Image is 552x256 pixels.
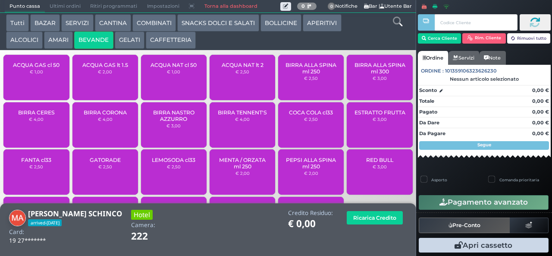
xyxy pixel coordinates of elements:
strong: Pagato [419,109,437,115]
b: [PERSON_NAME] SCHINCO [28,209,122,218]
small: € 2,50 [235,69,249,74]
strong: 0,00 € [532,98,549,104]
span: BIRRA CERES [18,109,55,116]
h1: 222 [131,231,172,242]
small: € 3,00 [373,164,387,169]
strong: 0,00 € [532,120,549,126]
small: € 1,00 [167,69,180,74]
small: € 4,00 [29,117,44,122]
span: Punto cassa [5,0,45,13]
small: € 4,00 [98,117,113,122]
button: SERVIZI [61,14,93,32]
a: Note [479,51,505,65]
small: € 3,00 [373,117,387,122]
span: BIRRA ALLA SPINA ml 250 [285,62,337,75]
button: CAFFETTERIA [146,32,196,49]
input: Codice Cliente [435,14,517,31]
span: ACQUA GAS cl 50 [13,62,60,68]
strong: 0,00 € [532,109,549,115]
button: GELATI [115,32,144,49]
button: BAZAR [30,14,60,32]
small: € 2,00 [235,171,250,176]
a: Torna alla dashboard [199,0,262,13]
span: arrived-[DATE] [28,219,62,226]
img: MICHELE ACQUAVIVA SCHINCO [9,210,26,227]
button: Ricarica Credito [347,211,403,224]
a: Ordine [418,51,448,65]
button: Apri cassetto [419,238,549,253]
strong: Sconto [419,87,437,94]
span: LEMOSODA cl33 [152,157,195,163]
label: Comanda prioritaria [499,177,539,183]
span: ESTRATTO FRUTTA [354,109,405,116]
strong: 0,00 € [532,87,549,93]
small: € 2,50 [167,164,181,169]
b: 0 [301,3,305,9]
small: € 2,50 [304,76,318,81]
span: Ritiri programmati [85,0,142,13]
span: BIRRA TENNENT'S [218,109,267,116]
span: ACQUA NAT lt 2 [222,62,263,68]
h3: Hotel [131,210,153,220]
small: € 3,00 [166,123,181,128]
strong: Da Pagare [419,130,445,136]
small: € 4,00 [235,117,250,122]
a: Servizi [448,51,479,65]
h4: Credito Residuo: [288,210,333,216]
small: € 2,50 [304,117,318,122]
strong: Segue [477,142,491,148]
span: 101359106323626230 [445,67,497,75]
span: COCA COLA cl33 [289,109,333,116]
span: PEPSI ALLA SPINA ml 250 [285,157,337,170]
span: GATORADE [90,157,121,163]
span: ACQUA GAS lt 1.5 [82,62,128,68]
button: Pagamento avanzato [419,195,549,210]
small: € 2,00 [304,171,318,176]
label: Asporto [431,177,447,183]
button: ALCOLICI [6,32,43,49]
button: Pre-Conto [419,218,510,233]
span: Ordine : [421,67,444,75]
strong: 0,00 € [532,130,549,136]
button: BEVANDE [74,32,113,49]
span: Ultimi ordini [45,0,85,13]
button: AMARI [44,32,73,49]
button: CANTINA [95,14,131,32]
button: Rim. Cliente [462,33,506,44]
h4: Card: [9,229,24,235]
small: € 3,00 [373,76,387,81]
button: COMBINATI [132,14,176,32]
small: € 2,00 [98,69,112,74]
span: ACQUA NAT cl 50 [151,62,197,68]
span: BIRRA CORONA [84,109,127,116]
h4: Camera: [131,222,155,228]
div: Nessun articolo selezionato [418,76,551,82]
span: RED BULL [366,157,393,163]
span: BIRRA NASTRO AZZURRO [148,109,200,122]
small: € 2,50 [98,164,112,169]
button: Cerca Cliente [418,33,461,44]
span: FANTA cl33 [21,157,51,163]
button: BOLLICINE [260,14,301,32]
strong: Da Dare [419,120,439,126]
button: APERITIVI [303,14,341,32]
button: Rimuovi tutto [507,33,551,44]
span: 0 [328,3,336,10]
small: € 2,50 [29,164,43,169]
button: SNACKS DOLCI E SALATI [177,14,259,32]
button: Tutti [6,14,29,32]
span: Impostazioni [142,0,184,13]
span: MENTA / ORZATA ml 250 [217,157,268,170]
strong: Totale [419,98,434,104]
span: BIRRA ALLA SPINA ml 300 [354,62,405,75]
h1: € 0,00 [288,218,333,229]
small: € 1,00 [30,69,43,74]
